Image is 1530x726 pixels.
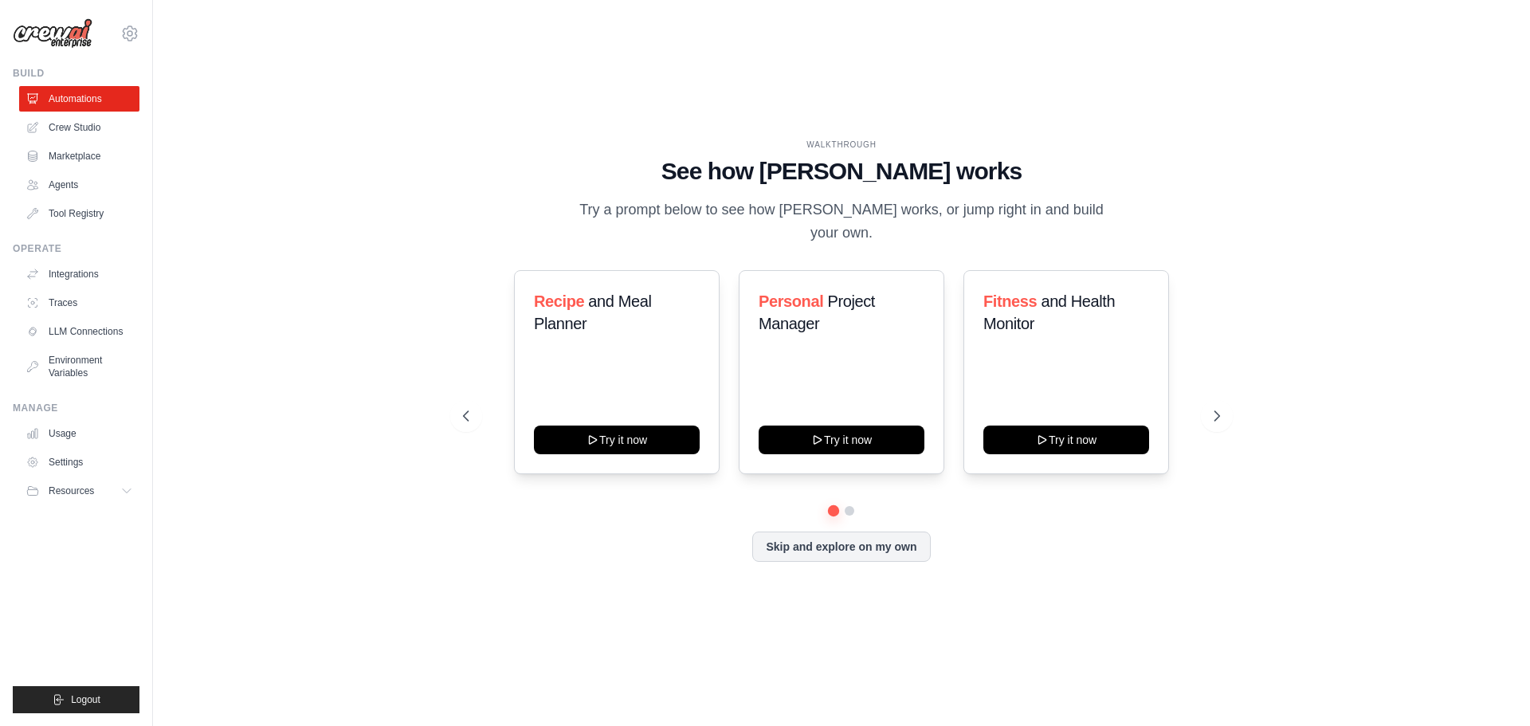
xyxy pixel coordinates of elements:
div: Operate [13,242,139,255]
button: Resources [19,478,139,504]
span: and Meal Planner [534,292,651,332]
div: WALKTHROUGH [463,139,1220,151]
span: Resources [49,485,94,497]
span: Logout [71,693,100,706]
h1: See how [PERSON_NAME] works [463,157,1220,186]
p: Try a prompt below to see how [PERSON_NAME] works, or jump right in and build your own. [574,198,1109,245]
button: Try it now [983,426,1149,454]
button: Try it now [534,426,700,454]
a: Traces [19,290,139,316]
span: Recipe [534,292,584,310]
a: Settings [19,449,139,475]
a: Tool Registry [19,201,139,226]
div: Build [13,67,139,80]
a: Usage [19,421,139,446]
button: Try it now [759,426,924,454]
a: LLM Connections [19,319,139,344]
a: Integrations [19,261,139,287]
span: Personal [759,292,823,310]
div: Manage [13,402,139,414]
img: Logo [13,18,92,49]
a: Agents [19,172,139,198]
span: Project Manager [759,292,875,332]
button: Skip and explore on my own [752,532,930,562]
button: Logout [13,686,139,713]
span: Fitness [983,292,1037,310]
a: Environment Variables [19,347,139,386]
a: Marketplace [19,143,139,169]
a: Automations [19,86,139,112]
span: and Health Monitor [983,292,1115,332]
a: Crew Studio [19,115,139,140]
